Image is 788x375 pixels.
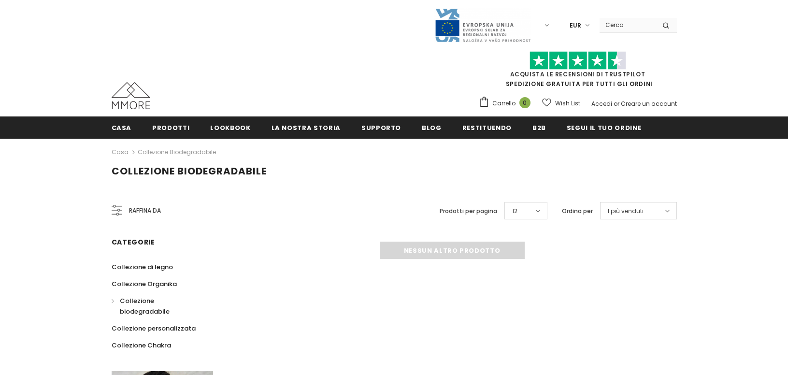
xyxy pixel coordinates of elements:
a: Blog [422,116,442,138]
label: Prodotti per pagina [440,206,497,216]
a: Creare un account [621,100,677,108]
a: Collezione biodegradabile [138,148,216,156]
a: Collezione Chakra [112,337,171,354]
a: Casa [112,146,129,158]
span: Casa [112,123,132,132]
a: Segui il tuo ordine [567,116,641,138]
span: B2B [532,123,546,132]
span: Collezione Organika [112,279,177,288]
a: Accedi [591,100,612,108]
a: Casa [112,116,132,138]
a: La nostra storia [272,116,341,138]
span: Carrello [492,99,516,108]
span: Lookbook [210,123,250,132]
a: Collezione biodegradabile [112,292,202,320]
span: 12 [512,206,517,216]
img: Casi MMORE [112,82,150,109]
img: Javni Razpis [434,8,531,43]
span: Collezione di legno [112,262,173,272]
span: or [614,100,619,108]
span: Wish List [555,99,580,108]
span: Collezione personalizzata [112,324,196,333]
span: Categorie [112,237,155,247]
input: Search Site [600,18,655,32]
span: Segui il tuo ordine [567,123,641,132]
a: Collezione Organika [112,275,177,292]
a: Javni Razpis [434,21,531,29]
a: Lookbook [210,116,250,138]
span: Prodotti [152,123,189,132]
span: Collezione biodegradabile [112,164,267,178]
a: supporto [361,116,401,138]
img: Fidati di Pilot Stars [530,51,626,70]
a: Prodotti [152,116,189,138]
a: Acquista le recensioni di TrustPilot [510,70,645,78]
span: La nostra storia [272,123,341,132]
span: Collezione Chakra [112,341,171,350]
span: Raffina da [129,205,161,216]
span: I più venduti [608,206,644,216]
a: B2B [532,116,546,138]
label: Ordina per [562,206,593,216]
span: Collezione biodegradabile [120,296,170,316]
a: Restituendo [462,116,512,138]
span: EUR [570,21,581,30]
a: Wish List [542,95,580,112]
span: Blog [422,123,442,132]
span: Restituendo [462,123,512,132]
span: 0 [519,97,530,108]
a: Carrello 0 [479,96,535,111]
a: Collezione di legno [112,259,173,275]
span: SPEDIZIONE GRATUITA PER TUTTI GLI ORDINI [479,56,677,88]
a: Collezione personalizzata [112,320,196,337]
span: supporto [361,123,401,132]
